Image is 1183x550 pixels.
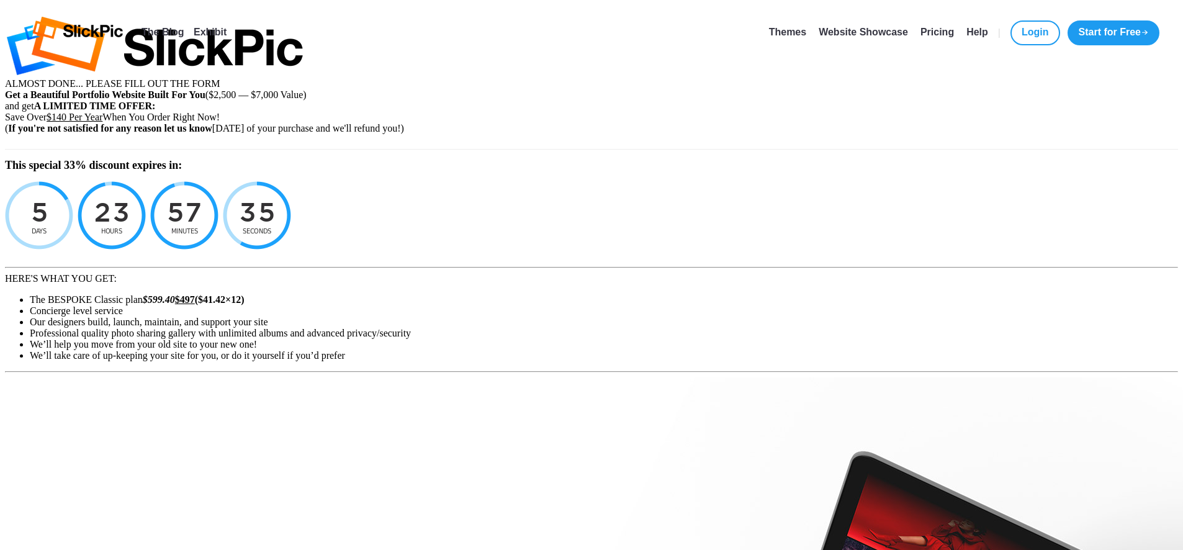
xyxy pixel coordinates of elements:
[8,123,212,133] b: If you're not satisfied for any reason let us know
[5,273,1178,284] div: HERE'S WHAT YOU GET:
[30,339,1178,350] li: We’ll help you move from your old site to your new one!
[5,89,205,100] b: Get a Beautiful Portfolio Website Built For You
[30,350,1178,361] li: We’ll take care of up-keeping your site for you, or do it yourself if you’d prefer
[30,294,1178,305] li: The BESPOKE Classic plan
[30,305,1178,317] li: Concierge level service
[143,294,175,305] i: $599.40
[175,294,195,305] u: $497
[5,123,1178,134] div: ( [DATE] of your purchase and we'll refund you!)
[205,89,307,100] span: ($2,500 — $7,000 Value)
[5,78,1178,89] div: ALMOST DONE... PLEASE FILL OUT THE FORM
[30,328,1178,339] li: Professional quality photo sharing gallery with unlimited albums and advanced privacy/security
[195,294,245,305] span: ($41.42×12)
[5,159,1178,172] h2: This special 33% discount expires in:
[30,317,1178,328] li: Our designers build, launch, maintain, and support your site
[5,112,1178,123] div: Save Over When You Order Right Now!
[5,101,34,111] span: and get
[47,112,102,122] u: $140 Per Year
[34,101,156,111] b: A LIMITED TIME OFFER:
